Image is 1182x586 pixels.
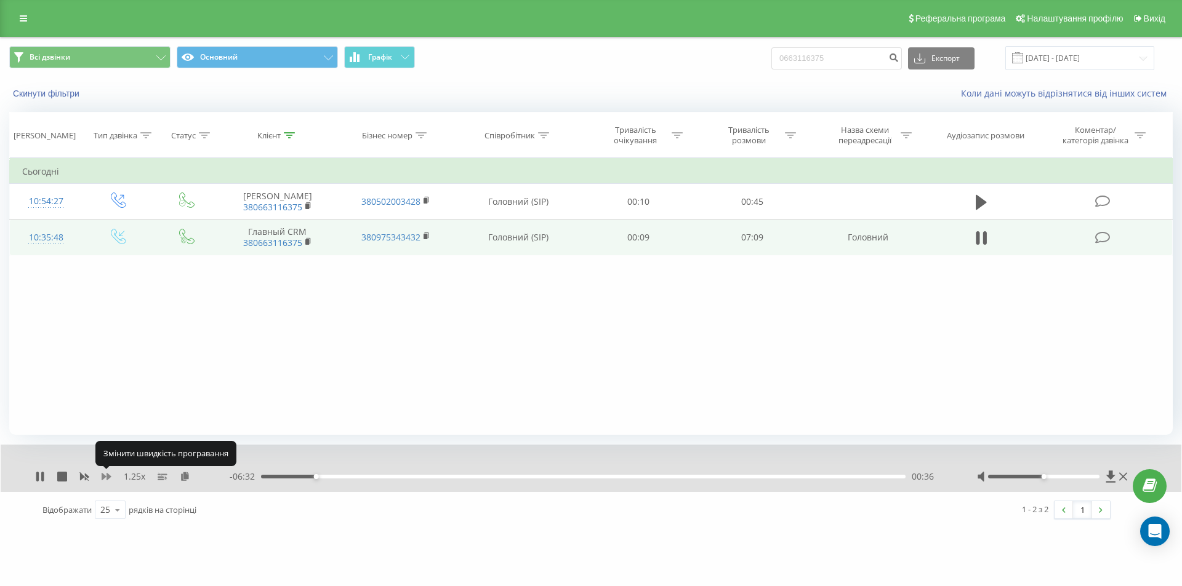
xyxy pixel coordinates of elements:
[124,470,145,483] span: 1.25 x
[230,470,261,483] span: - 06:32
[716,125,782,146] div: Тривалість розмови
[832,125,898,146] div: Назва схеми переадресації
[1144,14,1165,23] span: Вихід
[1073,501,1092,518] a: 1
[1059,125,1132,146] div: Коментар/категорія дзвінка
[915,14,1006,23] span: Реферальна програма
[243,237,302,248] a: 380663116375
[219,220,337,255] td: ⁨Главный CRM⁩
[177,46,338,68] button: Основний
[344,46,415,68] button: Графік
[30,52,70,62] span: Всі дзвінки
[912,470,934,483] span: 00:36
[171,130,196,141] div: Статус
[603,125,669,146] div: Тривалість очікування
[908,47,975,69] button: Експорт
[95,441,236,465] div: Змінити швидкість програвання
[695,220,808,255] td: 07:09
[695,184,808,220] td: 00:45
[454,184,582,220] td: Головний (SIP)
[361,231,420,243] a: 380975343432
[1022,503,1048,515] div: 1 - 2 з 2
[9,88,86,99] button: Скинути фільтри
[94,130,137,141] div: Тип дзвінка
[129,504,196,515] span: рядків на сторінці
[42,504,92,515] span: Відображати
[1027,14,1123,23] span: Налаштування профілю
[22,189,70,213] div: 10:54:27
[582,220,695,255] td: 00:09
[9,46,171,68] button: Всі дзвінки
[961,87,1173,99] a: Коли дані можуть відрізнятися вiд інших систем
[14,130,76,141] div: [PERSON_NAME]
[361,196,420,207] a: 380502003428
[22,226,70,250] div: 10:35:48
[454,220,582,255] td: Головний (SIP)
[10,159,1173,184] td: Сьогодні
[368,53,392,61] span: Графік
[362,130,412,141] div: Бізнес номер
[771,47,902,69] input: Пошук за номером
[809,220,927,255] td: Головний
[100,504,110,516] div: 25
[257,130,281,141] div: Клієнт
[582,184,695,220] td: 00:10
[947,130,1024,141] div: Аудіозапис розмови
[1041,474,1046,479] div: Accessibility label
[243,201,302,213] a: 380663116375
[484,130,535,141] div: Співробітник
[219,184,337,220] td: [PERSON_NAME]
[1140,517,1170,546] div: Open Intercom Messenger
[314,474,319,479] div: Accessibility label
